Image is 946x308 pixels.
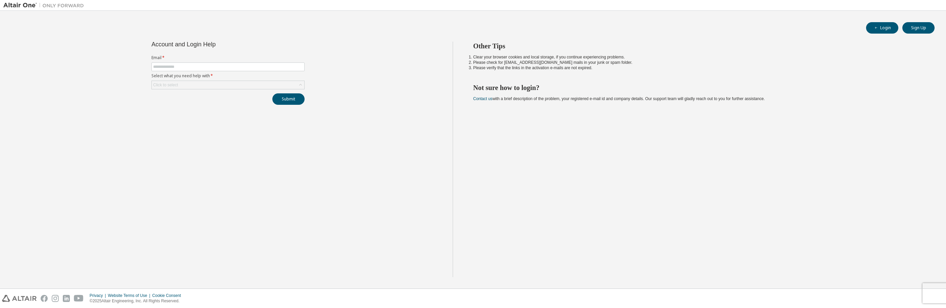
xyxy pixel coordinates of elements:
li: Clear your browser cookies and local storage, if you continue experiencing problems. [473,54,922,60]
img: youtube.svg [74,295,84,302]
div: Account and Login Help [151,42,274,47]
label: Email [151,55,305,60]
li: Please verify that the links in the activation e-mails are not expired. [473,65,922,71]
li: Please check for [EMAIL_ADDRESS][DOMAIN_NAME] mails in your junk or spam folder. [473,60,922,65]
div: Privacy [90,293,108,298]
p: © 2025 Altair Engineering, Inc. All Rights Reserved. [90,298,185,304]
div: Click to select [153,82,178,88]
h2: Other Tips [473,42,922,50]
button: Sign Up [902,22,935,34]
h2: Not sure how to login? [473,83,922,92]
img: linkedin.svg [63,295,70,302]
button: Login [866,22,898,34]
div: Cookie Consent [152,293,185,298]
img: altair_logo.svg [2,295,37,302]
img: instagram.svg [52,295,59,302]
label: Select what you need help with [151,73,305,79]
span: with a brief description of the problem, your registered e-mail id and company details. Our suppo... [473,96,765,101]
div: Click to select [152,81,304,89]
button: Submit [272,93,305,105]
a: Contact us [473,96,492,101]
img: Altair One [3,2,87,9]
img: facebook.svg [41,295,48,302]
div: Website Terms of Use [108,293,152,298]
